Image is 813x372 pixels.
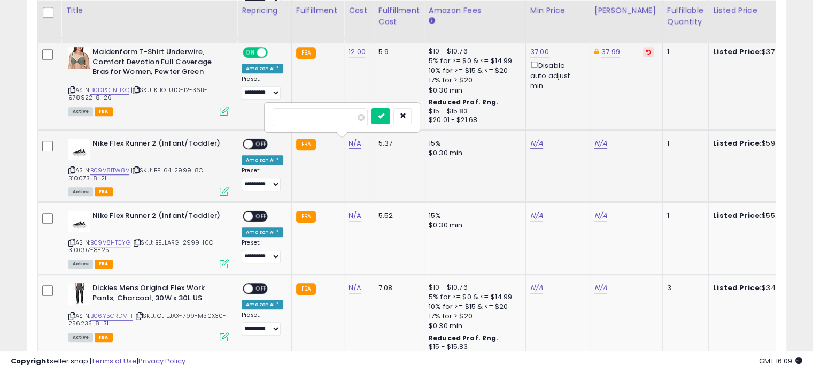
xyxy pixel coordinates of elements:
[68,312,226,328] span: | SKU: OLIEJAX-799-M30X30-256235-8-31
[713,210,762,221] b: Listed Price:
[95,333,113,342] span: FBA
[429,283,517,292] div: $10 - $10.76
[242,75,283,100] div: Preset:
[68,238,216,254] span: | SKU: BELLARG-2999-10C-310097-8-25
[242,312,283,336] div: Preset:
[429,139,517,148] div: 15%
[68,86,207,102] span: | SKU: KHOLUTC-12-36B-978922-8-26
[349,283,361,293] a: N/A
[429,5,521,16] div: Amazon Fees
[91,356,137,366] a: Terms of Use
[378,283,416,293] div: 7.08
[429,302,517,312] div: 10% for >= $15 & <= $20
[349,5,369,16] div: Cost
[68,211,229,267] div: ASIN:
[90,312,133,321] a: B06Y5GRDMH
[242,64,283,73] div: Amazon AI *
[429,97,499,107] b: Reduced Prof. Rng.
[68,139,90,160] img: 21Xi8Ta4wnL._SL40_.jpg
[242,300,283,309] div: Amazon AI *
[429,56,517,66] div: 5% for >= $0 & <= $14.99
[349,47,366,57] a: 12.00
[92,47,222,80] b: Maidenform T-Shirt Underwire, Comfort Devotion Full Coverage Bras for Women, Pewter Green
[68,139,229,195] div: ASIN:
[429,148,517,158] div: $0.30 min
[92,211,222,224] b: Nike Flex Runner 2 (Infant/Toddler)
[138,356,185,366] a: Privacy Policy
[429,66,517,75] div: 10% for >= $15 & <= $20
[378,47,416,57] div: 5.9
[713,139,802,148] div: $59.99
[530,5,585,16] div: Min Price
[429,47,517,56] div: $10 - $10.76
[594,210,607,221] a: N/A
[266,48,283,57] span: OFF
[646,49,651,55] i: Revert to store-level Dynamic Max Price
[242,155,283,165] div: Amazon AI *
[429,333,499,343] b: Reduced Prof. Rng.
[429,221,517,230] div: $0.30 min
[296,5,339,16] div: Fulfillment
[242,239,283,263] div: Preset:
[242,5,287,16] div: Repricing
[429,312,517,321] div: 17% for > $20
[253,284,270,293] span: OFF
[530,283,543,293] a: N/A
[378,211,416,221] div: 5.52
[253,140,270,149] span: OFF
[713,211,802,221] div: $55.38
[68,283,229,340] div: ASIN:
[594,5,658,16] div: [PERSON_NAME]
[68,47,90,69] img: 41WculKKwrL._SL40_.jpg
[253,212,270,221] span: OFF
[713,138,762,148] b: Listed Price:
[594,138,607,149] a: N/A
[92,283,222,306] b: Dickies Mens Original Flex Work Pants, Charcoal, 30W x 30L US
[244,48,257,57] span: ON
[601,47,620,57] a: 37.99
[90,238,130,247] a: B09V8HTCYG
[92,139,222,151] b: Nike Flex Runner 2 (Infant/Toddler)
[713,47,762,57] b: Listed Price:
[242,167,283,191] div: Preset:
[68,333,93,342] span: All listings currently available for purchase on Amazon
[68,187,93,196] span: All listings currently available for purchase on Amazon
[11,356,185,367] div: seller snap | |
[429,211,517,221] div: 15%
[378,139,416,148] div: 5.37
[713,5,806,16] div: Listed Price
[68,47,229,115] div: ASIN:
[713,283,762,293] b: Listed Price:
[667,5,704,27] div: Fulfillable Quantity
[68,211,90,232] img: 21Xi8Ta4wnL._SL40_.jpg
[296,211,316,223] small: FBA
[68,283,90,305] img: 315KBRfljGL._SL40_.jpg
[349,210,361,221] a: N/A
[667,47,700,57] div: 1
[667,139,700,148] div: 1
[594,283,607,293] a: N/A
[429,116,517,125] div: $20.01 - $21.68
[378,5,420,27] div: Fulfillment Cost
[66,5,233,16] div: Title
[667,283,700,293] div: 3
[95,107,113,116] span: FBA
[68,260,93,269] span: All listings currently available for purchase on Amazon
[68,166,206,182] span: | SKU: BEL64-2999-8C-310073-8-21
[429,86,517,95] div: $0.30 min
[296,139,316,150] small: FBA
[90,166,129,175] a: B09V81TW8V
[759,356,802,366] span: 2025-10-11 16:09 GMT
[429,292,517,302] div: 5% for >= $0 & <= $14.99
[296,283,316,295] small: FBA
[530,59,582,90] div: Disable auto adjust min
[530,138,543,149] a: N/A
[429,16,435,26] small: Amazon Fees.
[429,75,517,85] div: 17% for > $20
[429,321,517,331] div: $0.30 min
[429,107,517,116] div: $15 - $15.83
[296,47,316,59] small: FBA
[90,86,129,95] a: B0DPGLNHKG
[713,47,802,57] div: $37.99
[594,48,599,55] i: This overrides the store level Dynamic Max Price for this listing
